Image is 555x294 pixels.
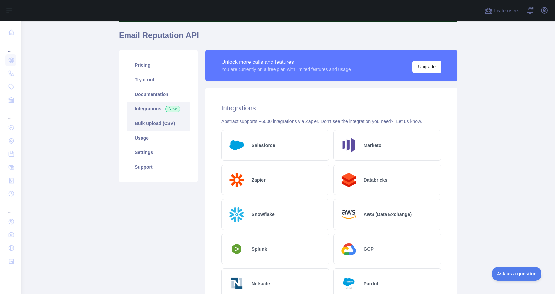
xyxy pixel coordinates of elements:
[127,102,190,116] a: Integrations New
[494,7,519,15] span: Invite users
[165,106,180,112] span: New
[492,267,542,281] iframe: Toggle Customer Support
[221,104,441,113] h2: Integrations
[221,66,351,73] div: You are currently on a free plan with limited features and usage
[127,116,190,131] a: Bulk upload (CSV)
[252,142,275,148] h2: Salesforce
[339,239,358,259] img: Logo
[227,136,246,155] img: Logo
[364,211,412,218] h2: AWS (Data Exchange)
[127,131,190,145] a: Usage
[339,274,358,293] img: Logo
[127,72,190,87] a: Try it out
[127,87,190,102] a: Documentation
[127,145,190,160] a: Settings
[364,246,374,252] h2: GCP
[5,201,16,214] div: ...
[119,30,457,46] h1: Email Reputation API
[221,58,351,66] div: Unlock more calls and features
[412,61,441,73] button: Upgrade
[127,58,190,72] a: Pricing
[5,107,16,120] div: ...
[227,205,246,224] img: Logo
[221,118,441,125] div: Abstract supports +6000 integrations via Zapier. Don't see the integration you need?
[252,211,275,218] h2: Snowflake
[227,274,246,293] img: Logo
[483,5,521,16] button: Invite users
[5,40,16,53] div: ...
[227,242,246,256] img: Logo
[364,177,388,183] h2: Databricks
[364,142,382,148] h2: Marketo
[252,177,266,183] h2: Zapier
[127,160,190,174] a: Support
[227,170,246,190] img: Logo
[252,280,270,287] h2: Netsuite
[339,170,358,190] img: Logo
[364,280,378,287] h2: Pardot
[252,246,267,252] h2: Splunk
[339,136,358,155] img: Logo
[396,119,422,124] a: Let us know.
[339,205,358,224] img: Logo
